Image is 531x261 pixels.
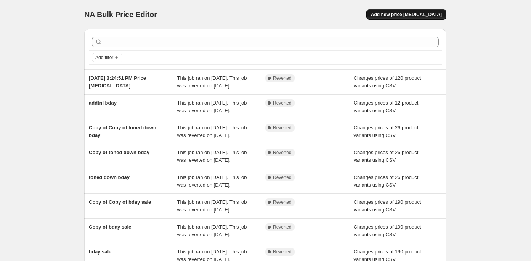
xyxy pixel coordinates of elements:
[177,100,247,113] span: This job ran on [DATE]. This job was reverted on [DATE].
[273,224,292,230] span: Reverted
[177,174,247,188] span: This job ran on [DATE]. This job was reverted on [DATE].
[273,249,292,255] span: Reverted
[89,224,131,230] span: Copy of bday sale
[354,125,419,138] span: Changes prices of 26 product variants using CSV
[273,75,292,81] span: Reverted
[371,11,442,18] span: Add new price [MEDICAL_DATA]
[89,249,111,255] span: bday sale
[177,125,247,138] span: This job ran on [DATE]. This job was reverted on [DATE].
[92,53,122,62] button: Add filter
[354,174,419,188] span: Changes prices of 26 product variants using CSV
[84,10,157,19] span: NA Bulk Price Editor
[95,55,113,61] span: Add filter
[89,199,151,205] span: Copy of Copy of bday sale
[273,174,292,180] span: Reverted
[354,224,421,237] span: Changes prices of 190 product variants using CSV
[89,125,156,138] span: Copy of Copy of toned down bday
[177,75,247,89] span: This job ran on [DATE]. This job was reverted on [DATE].
[273,100,292,106] span: Reverted
[354,150,419,163] span: Changes prices of 26 product variants using CSV
[177,199,247,213] span: This job ran on [DATE]. This job was reverted on [DATE].
[177,150,247,163] span: This job ran on [DATE]. This job was reverted on [DATE].
[89,174,130,180] span: toned down bday
[273,150,292,156] span: Reverted
[354,75,421,89] span: Changes prices of 120 product variants using CSV
[366,9,446,20] button: Add new price [MEDICAL_DATA]
[354,199,421,213] span: Changes prices of 190 product variants using CSV
[177,224,247,237] span: This job ran on [DATE]. This job was reverted on [DATE].
[89,100,117,106] span: addtnl bday
[89,150,149,155] span: Copy of toned down bday
[273,199,292,205] span: Reverted
[273,125,292,131] span: Reverted
[354,100,419,113] span: Changes prices of 12 product variants using CSV
[89,75,146,89] span: [DATE] 3:24:51 PM Price [MEDICAL_DATA]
